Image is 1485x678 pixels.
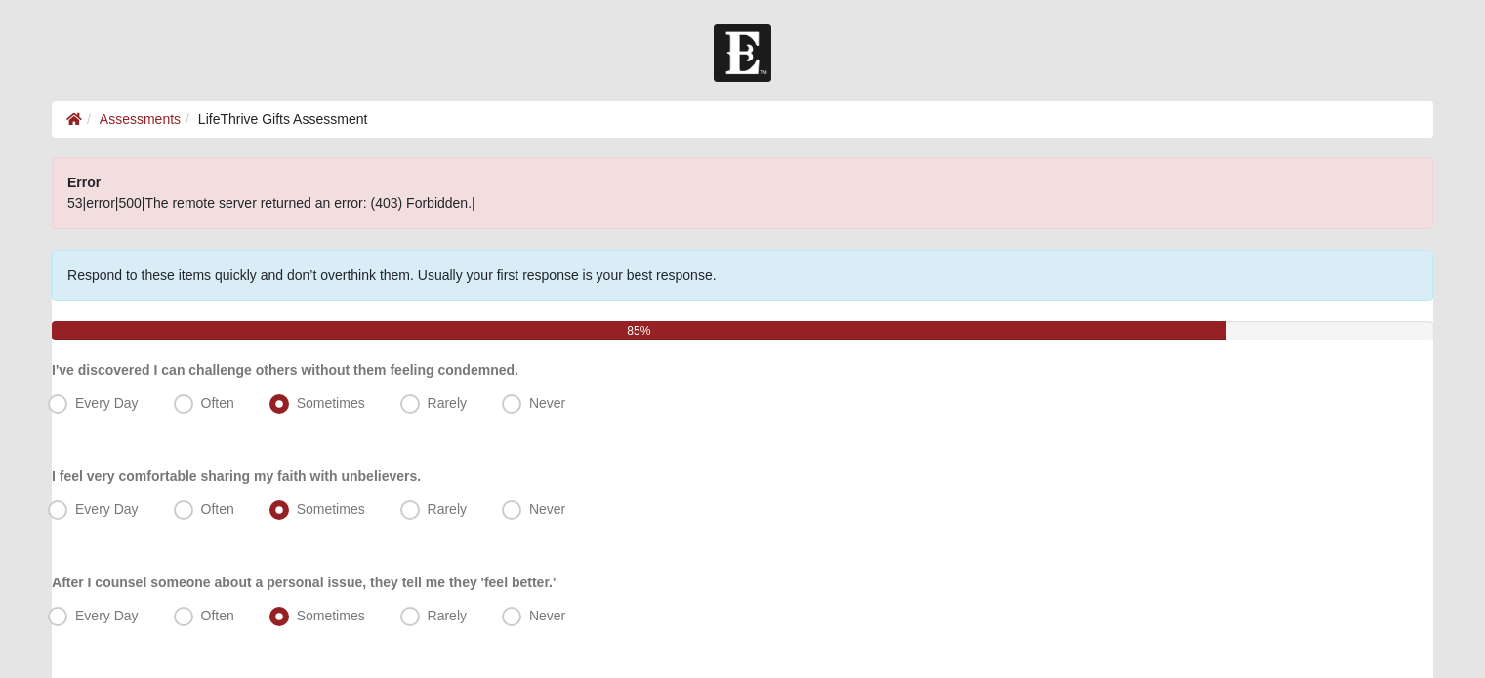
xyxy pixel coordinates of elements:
span: 53|error|500|The remote server returned an error: (403) Forbidden.| [67,195,475,211]
span: Rarely [428,501,467,517]
label: I feel very comfortable sharing my faith with unbelievers. [52,466,421,486]
span: Often [201,395,234,411]
a: Assessments [100,111,181,127]
span: Sometimes [297,608,365,623]
span: Never [529,608,565,623]
span: Often [201,501,234,517]
span: Never [529,501,565,517]
label: After I counsel someone about a personal issue, they tell me they 'feel better.' [52,573,556,592]
strong: Error [67,175,101,190]
span: Often [201,608,234,623]
span: Rarely [428,608,467,623]
img: Church of Eleven22 Logo [714,24,771,82]
div: 85% [52,321,1226,340]
span: Sometimes [297,395,365,411]
span: Rarely [428,395,467,411]
li: LifeThrive Gifts Assessment [181,109,367,130]
span: Never [529,395,565,411]
span: Respond to these items quickly and don’t overthink them. Usually your first response is your best... [67,267,717,283]
span: Every Day [75,608,139,623]
span: Every Day [75,395,139,411]
label: I've discovered I can challenge others without them feeling condemned. [52,360,518,379]
span: Every Day [75,501,139,517]
span: Sometimes [297,501,365,517]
